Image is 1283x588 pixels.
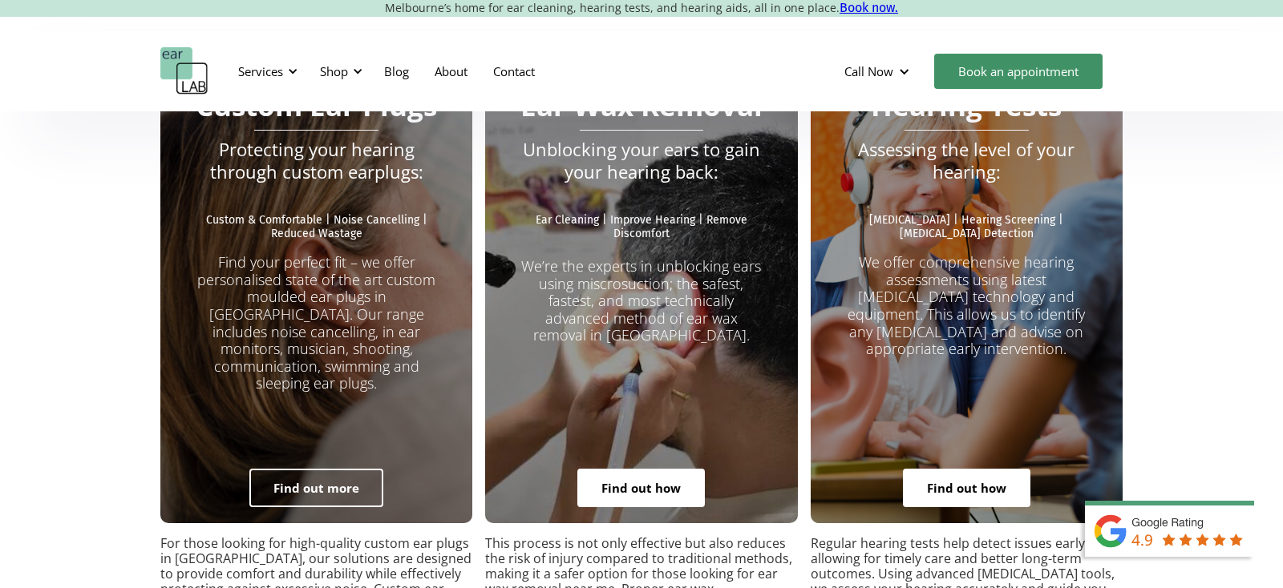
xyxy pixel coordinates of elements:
[320,63,348,79] div: Shop
[192,254,440,393] p: Find your perfect fit – we offer personalised state of the art custom moulded ear plugs in [GEOGR...
[480,48,548,95] a: Contact
[310,47,367,95] div: Shop
[422,48,480,95] a: About
[903,469,1030,507] a: Find out how
[229,47,302,95] div: Services
[858,137,1075,183] em: Assessing the level of your hearing:
[843,254,1091,358] p: We offer comprehensive hearing assessments using latest [MEDICAL_DATA] technology and equipment. ...
[517,214,765,241] p: Ear Cleaning | Improve Hearing | Remove Discomfort
[192,214,440,254] p: Custom & Comfortable | Noise Cancelling | Reduced Wastage ‍
[577,469,705,507] a: Find out how
[249,469,383,507] a: Find out more
[832,47,926,95] div: Call Now
[844,63,893,79] div: Call Now
[210,137,423,183] em: Protecting your hearing through custom earplugs:
[160,47,208,95] a: home
[523,137,760,183] em: Unblocking your ears to gain your hearing back:
[843,214,1091,254] p: [MEDICAL_DATA] | Hearing Screening | [MEDICAL_DATA] Detection ‍
[934,54,1103,89] a: Book an appointment
[517,240,765,344] p: We’re the experts in unblocking ears using miscrosuction; the safest, fastest, and most technical...
[238,63,283,79] div: Services
[371,48,422,95] a: Blog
